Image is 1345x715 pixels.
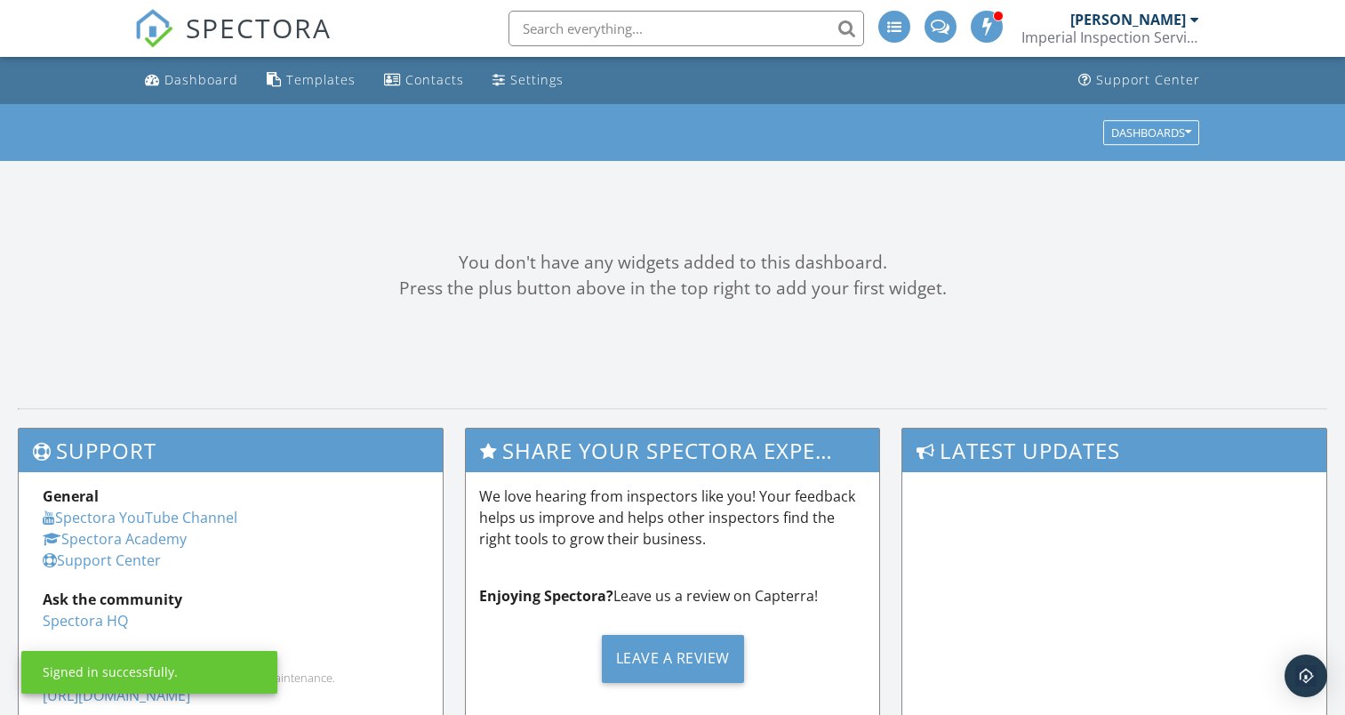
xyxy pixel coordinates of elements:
h3: Share Your Spectora Experience [466,429,879,472]
button: Dashboards [1103,120,1199,145]
div: Dashboards [1111,126,1191,139]
a: Spectora HQ [43,611,128,631]
h3: Latest Updates [902,429,1326,472]
div: Ask the community [43,589,419,610]
div: Signed in successfully. [43,663,178,681]
a: Dashboard [138,64,245,97]
div: Settings [510,71,564,88]
p: We love hearing from inspectors like you! Your feedback helps us improve and helps other inspecto... [479,486,866,550]
div: Support Center [1096,71,1200,88]
div: Dashboard [164,71,238,88]
p: Leave us a review on Capterra! [479,585,866,607]
a: Support Center [43,550,161,570]
div: Leave a Review [602,635,744,683]
img: The Best Home Inspection Software - Spectora [134,9,173,48]
div: Press the plus button above in the top right to add your first widget. [18,276,1327,301]
a: Contacts [377,64,471,97]
div: [PERSON_NAME] [1070,11,1186,28]
input: Search everything... [508,11,864,46]
a: Settings [485,64,571,97]
div: Status [43,649,419,671]
div: Contacts [405,71,464,88]
a: Support Center [1071,64,1207,97]
a: SPECTORA [134,24,332,61]
a: Spectora Academy [43,529,187,549]
div: Open Intercom Messenger [1285,655,1327,697]
h3: Support [19,429,443,472]
a: [URL][DOMAIN_NAME] [43,686,190,705]
strong: Enjoying Spectora? [479,586,613,606]
div: You don't have any widgets added to this dashboard. [18,250,1327,276]
span: SPECTORA [186,9,332,46]
div: Templates [286,71,356,88]
a: Spectora YouTube Channel [43,508,237,527]
a: Templates [260,64,363,97]
a: Leave a Review [479,621,866,696]
div: Imperial Inspection Services [1021,28,1199,46]
strong: General [43,486,99,506]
